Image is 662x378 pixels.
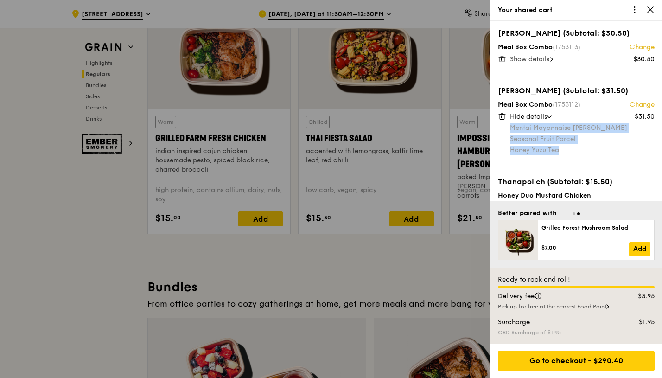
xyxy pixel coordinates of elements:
div: Go to checkout - $290.40 [498,351,655,371]
div: Your shared cart [498,6,655,15]
span: Hide details [510,113,547,121]
div: Honey Yuzu Tea [510,146,655,155]
div: $1.95 [618,318,661,327]
div: $30.50 [633,55,655,64]
span: (1753112) [553,101,580,109]
div: Ready to rock and roll! [498,275,655,284]
div: $7.00 [541,244,629,251]
div: $31.50 [635,112,655,122]
a: Change [630,100,655,109]
span: Go to slide 2 [577,212,580,215]
div: Mentai Mayonnaise [PERSON_NAME] [510,123,655,133]
div: $3.95 [618,292,661,301]
span: Go to slide 1 [573,212,575,215]
div: Seasonal Fruit Parcel [510,135,655,144]
div: [PERSON_NAME] (Subtotal: $30.50) [498,28,655,39]
div: Surcharge [492,318,618,327]
div: Pick up for free at the nearest Food Point [498,303,655,310]
div: Honey Duo Mustard Chicken [498,191,655,200]
span: Show details [510,55,549,63]
div: CBD Surcharge of $1.95 [498,329,655,336]
a: Add [629,242,650,256]
span: (1753113) [553,43,580,51]
div: Meal Box Combo [498,100,655,109]
div: Thanapol ch (Subtotal: $15.50) [498,176,655,187]
div: Better paired with [498,209,557,218]
div: [PERSON_NAME] (Subtotal: $31.50) [498,85,655,96]
div: Meal Box Combo [498,43,655,52]
div: Delivery fee [492,292,618,301]
div: Grilled Forest Mushroom Salad [541,224,650,231]
a: Change [630,43,655,52]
